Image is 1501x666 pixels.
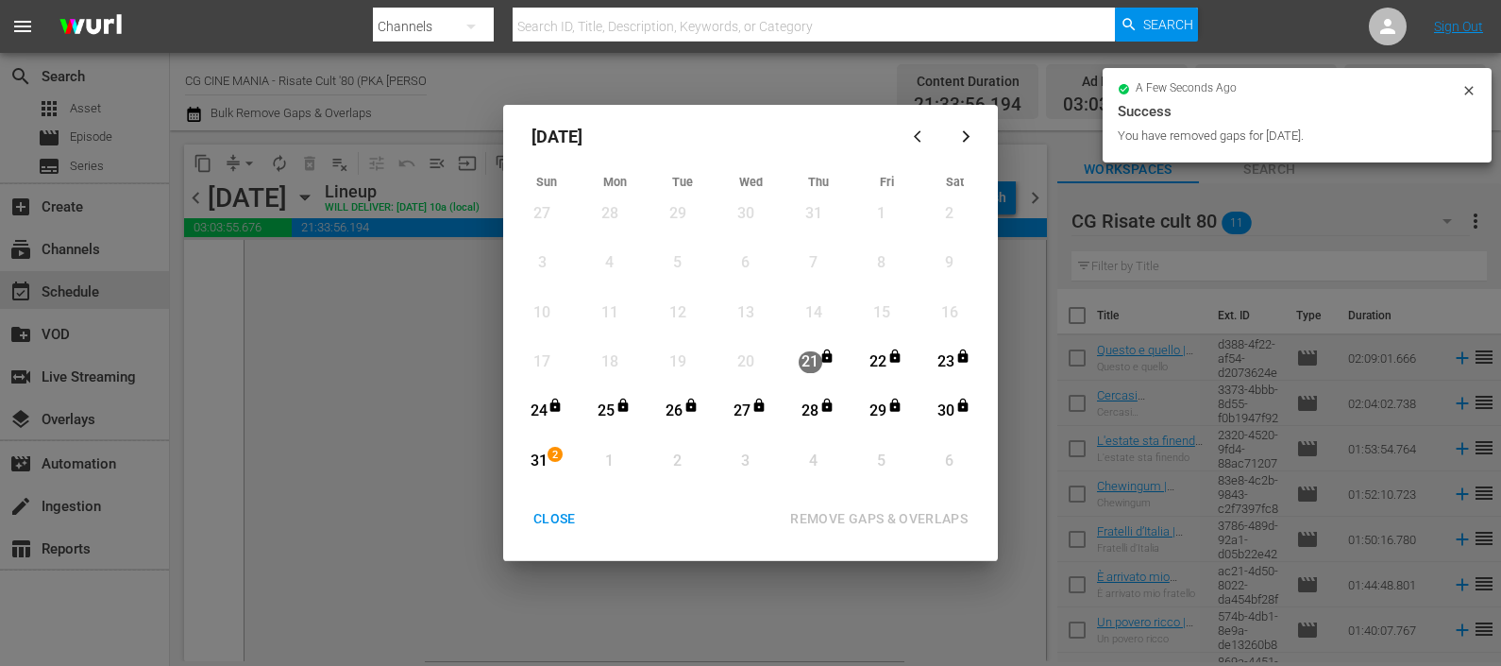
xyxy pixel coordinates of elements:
[869,252,893,274] div: 8
[739,175,763,189] span: Wed
[666,351,689,373] div: 19
[1136,81,1237,96] span: a few seconds ago
[1118,100,1476,123] div: Success
[801,302,825,324] div: 14
[598,203,621,225] div: 28
[799,401,822,422] div: 28
[935,351,958,373] div: 23
[531,302,554,324] div: 10
[734,252,757,274] div: 6
[1143,8,1193,42] span: Search
[808,175,829,189] span: Thu
[598,451,621,472] div: 1
[527,451,550,472] div: 31
[880,175,894,189] span: Fri
[734,203,757,225] div: 30
[937,252,961,274] div: 9
[536,175,557,189] span: Sun
[946,175,964,189] span: Sat
[11,15,34,38] span: menu
[937,451,961,472] div: 6
[548,448,562,463] span: 2
[595,401,618,422] div: 25
[513,114,898,160] div: [DATE]
[45,5,136,49] img: ans4CAIJ8jUAAAAAAAAAAAAAAAAAAAAAAAAgQb4GAAAAAAAAAAAAAAAAAAAAAAAAJMjXAAAAAAAAAAAAAAAAAAAAAAAAgAT5G...
[731,401,754,422] div: 27
[663,401,686,422] div: 26
[598,252,621,274] div: 4
[801,451,825,472] div: 4
[598,302,621,324] div: 11
[518,507,591,531] div: CLOSE
[867,351,890,373] div: 22
[734,302,757,324] div: 13
[734,451,757,472] div: 3
[937,302,961,324] div: 16
[511,502,599,537] button: CLOSE
[666,451,689,472] div: 2
[666,302,689,324] div: 12
[867,401,890,422] div: 29
[869,302,893,324] div: 15
[869,203,893,225] div: 1
[1434,19,1483,34] a: Sign Out
[598,351,621,373] div: 18
[531,351,554,373] div: 17
[531,203,554,225] div: 27
[801,252,825,274] div: 7
[527,401,550,422] div: 24
[869,451,893,472] div: 5
[513,169,988,492] div: Month View
[1118,127,1457,145] div: You have removed gaps for [DATE].
[801,203,825,225] div: 31
[937,203,961,225] div: 2
[799,351,822,373] div: 21
[935,401,958,422] div: 30
[531,252,554,274] div: 3
[603,175,627,189] span: Mon
[734,351,757,373] div: 20
[666,252,689,274] div: 5
[672,175,693,189] span: Tue
[666,203,689,225] div: 29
